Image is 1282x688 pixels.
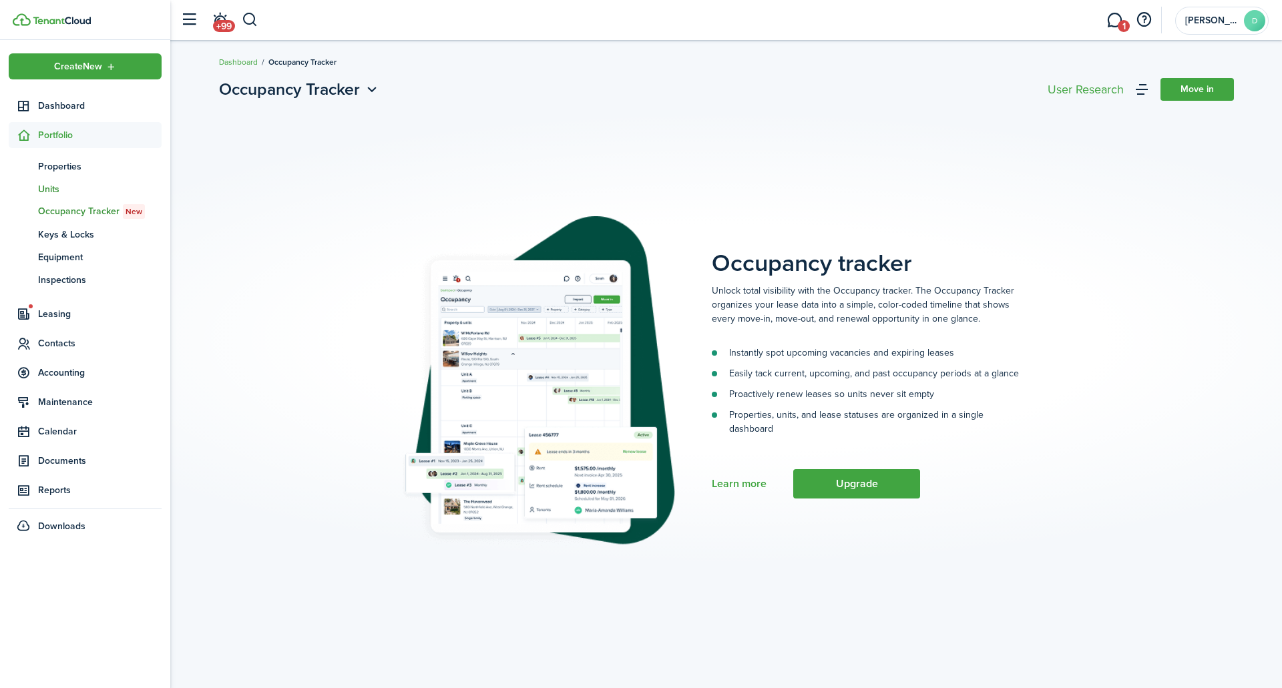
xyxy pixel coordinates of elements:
[9,477,162,503] a: Reports
[13,13,31,26] img: TenantCloud
[9,246,162,268] a: Equipment
[9,200,162,223] a: Occupancy TrackerNew
[207,3,232,37] a: Notifications
[213,20,235,32] span: +99
[33,17,91,25] img: TenantCloud
[9,93,162,119] a: Dashboard
[38,307,162,321] span: Leasing
[268,56,337,68] span: Occupancy Tracker
[712,408,1019,436] li: Properties, units, and lease statuses are organized in a single dashboard
[712,216,1233,277] placeholder-page-title: Occupancy tracker
[219,77,381,101] button: Occupancy Tracker
[9,178,162,200] a: Units
[712,366,1019,380] li: Easily tack current, upcoming, and past occupancy periods at a glance
[126,206,142,218] span: New
[1102,3,1127,37] a: Messaging
[219,56,258,68] a: Dashboard
[38,182,162,196] span: Units
[38,128,162,142] span: Portfolio
[38,250,162,264] span: Equipment
[401,216,675,547] img: Subscription stub
[176,7,202,33] button: Open sidebar
[1185,16,1239,25] span: Daniel
[38,159,162,174] span: Properties
[38,366,162,380] span: Accounting
[712,387,1019,401] li: Proactively renew leases so units never sit empty
[1244,10,1265,31] avatar-text: D
[38,424,162,438] span: Calendar
[38,519,85,533] span: Downloads
[1160,78,1234,101] a: Move in
[1132,9,1155,31] button: Open resource center
[1048,83,1124,95] div: User Research
[242,9,258,31] button: Search
[54,62,102,71] span: Create New
[38,228,162,242] span: Keys & Locks
[712,284,1019,326] p: Unlock total visibility with the Occupancy tracker. The Occupancy Tracker organizes your lease da...
[712,346,1019,360] li: Instantly spot upcoming vacancies and expiring leases
[38,395,162,409] span: Maintenance
[712,478,767,490] a: Learn more
[219,77,360,101] span: Occupancy Tracker
[9,53,162,79] button: Open menu
[38,336,162,350] span: Contacts
[9,223,162,246] a: Keys & Locks
[1118,20,1130,32] span: 1
[219,77,381,101] button: Open menu
[38,204,162,219] span: Occupancy Tracker
[38,99,162,113] span: Dashboard
[38,483,162,497] span: Reports
[793,469,920,498] button: Upgrade
[38,454,162,468] span: Documents
[9,155,162,178] a: Properties
[9,268,162,291] a: Inspections
[38,273,162,287] span: Inspections
[1044,80,1127,99] button: User Research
